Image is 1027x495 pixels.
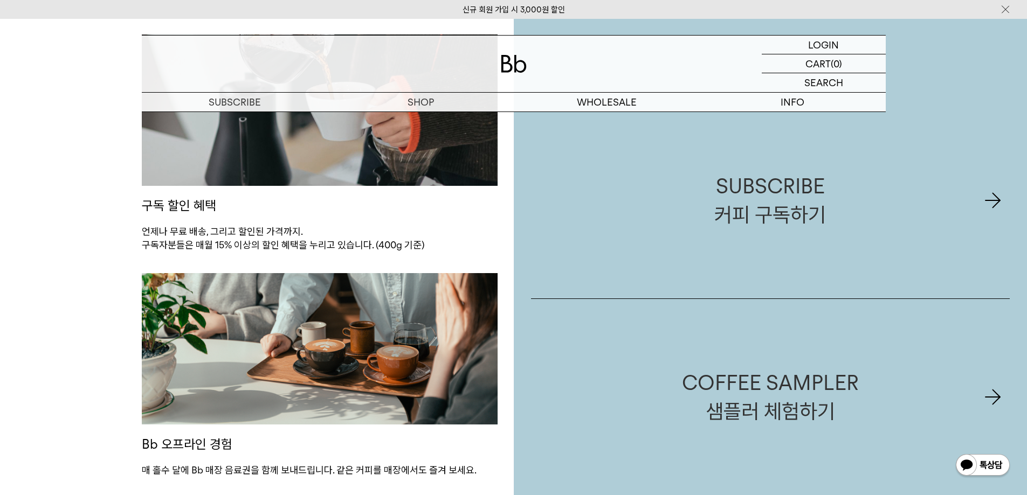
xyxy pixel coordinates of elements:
p: Bb 오프라인 경험 [142,424,498,464]
p: INFO [700,93,886,111]
div: COFFEE SAMPLER 샘플러 체험하기 [682,368,859,426]
a: SHOP [328,93,514,111]
p: SEARCH [804,73,843,92]
img: 로고 [501,55,527,73]
a: LOGIN [762,36,886,54]
p: 언제나 무료 배송, 그리고 할인된 가격까지. 구독자분들은 매월 15% 이상의 할인 혜택을 누리고 있습니다. (400g 기준) [142,225,498,252]
div: SUBSCRIBE 커피 구독하기 [714,172,826,229]
img: 커스텀 가능한 구독 [142,273,498,424]
a: 신규 회원 가입 시 3,000원 할인 [463,5,565,15]
p: 매 홀수 달에 Bb 매장 음료권을 함께 보내드립니다. 같은 커피를 매장에서도 즐겨 보세요. [142,464,498,477]
a: SUBSCRIBE [142,93,328,111]
a: SUBSCRIBE커피 구독하기 [531,102,1010,298]
p: 구독 할인 혜택 [142,186,498,226]
p: WHOLESALE [514,93,700,111]
p: CART [805,54,831,73]
a: CART (0) [762,54,886,73]
p: (0) [831,54,842,73]
p: LOGIN [808,36,839,54]
img: 카카오톡 채널 1:1 채팅 버튼 [955,453,1011,479]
